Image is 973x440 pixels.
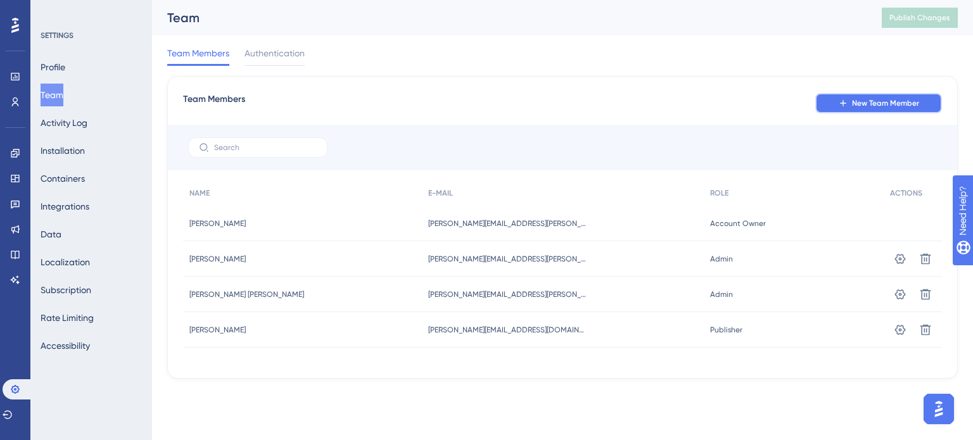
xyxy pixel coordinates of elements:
[41,84,63,106] button: Team
[890,188,922,198] span: ACTIONS
[189,188,210,198] span: NAME
[245,46,305,61] span: Authentication
[428,289,587,299] span: [PERSON_NAME][EMAIL_ADDRESS][PERSON_NAME][DOMAIN_NAME]
[710,188,728,198] span: ROLE
[167,9,850,27] div: Team
[41,111,87,134] button: Activity Log
[882,8,958,28] button: Publish Changes
[189,218,246,229] span: [PERSON_NAME]
[428,254,587,264] span: [PERSON_NAME][EMAIL_ADDRESS][PERSON_NAME][DOMAIN_NAME]
[889,13,950,23] span: Publish Changes
[41,30,143,41] div: SETTINGS
[710,325,742,335] span: Publisher
[852,98,919,108] span: New Team Member
[183,92,245,115] span: Team Members
[30,3,79,18] span: Need Help?
[41,251,90,273] button: Localization
[41,195,89,218] button: Integrations
[214,143,317,152] input: Search
[710,254,733,264] span: Admin
[41,334,90,357] button: Accessibility
[167,46,229,61] span: Team Members
[189,254,246,264] span: [PERSON_NAME]
[41,167,85,190] button: Containers
[710,289,733,299] span: Admin
[428,188,453,198] span: E-MAIL
[41,306,94,329] button: Rate Limiting
[710,218,766,229] span: Account Owner
[41,223,61,246] button: Data
[815,93,942,113] button: New Team Member
[920,390,958,428] iframe: UserGuiding AI Assistant Launcher
[189,325,246,335] span: [PERSON_NAME]
[41,279,91,301] button: Subscription
[41,139,85,162] button: Installation
[41,56,65,79] button: Profile
[428,218,587,229] span: [PERSON_NAME][EMAIL_ADDRESS][PERSON_NAME][DOMAIN_NAME]
[428,325,587,335] span: [PERSON_NAME][EMAIL_ADDRESS][DOMAIN_NAME]
[189,289,304,299] span: [PERSON_NAME] [PERSON_NAME]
